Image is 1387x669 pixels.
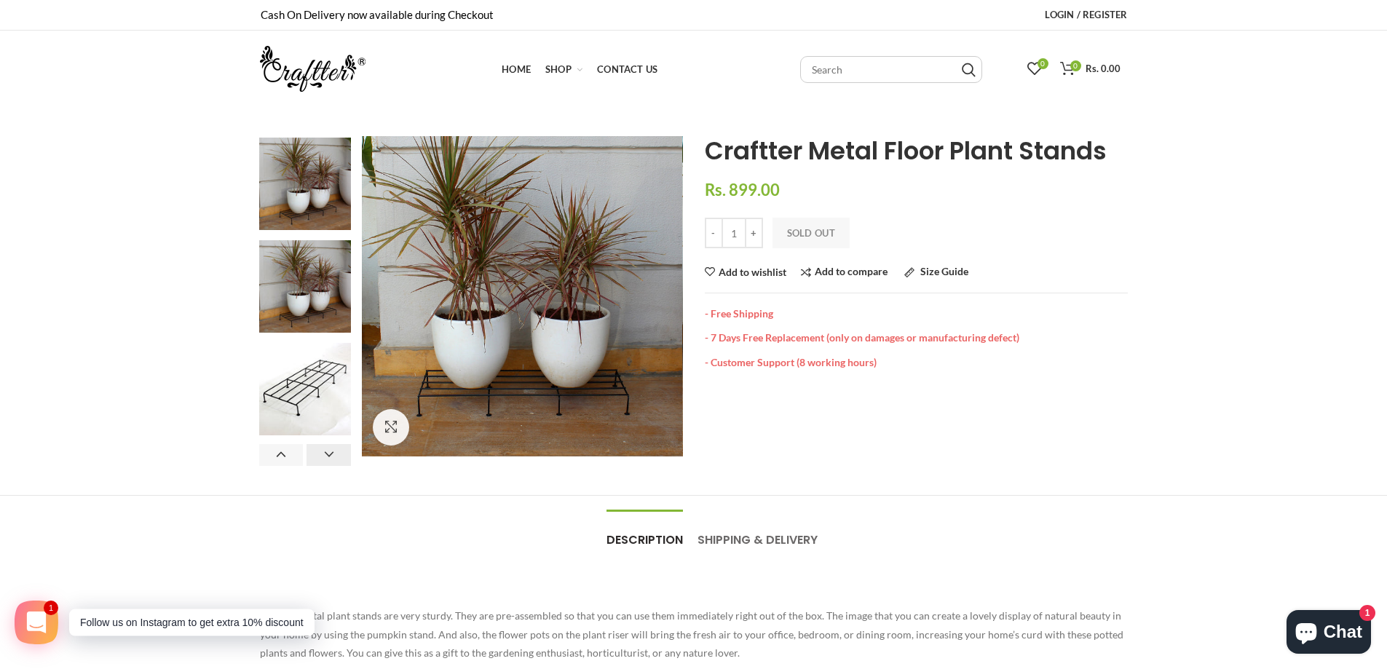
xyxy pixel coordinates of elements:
a: 0 [1020,55,1049,84]
img: CFST-4-3_150x_crop_center.jpg [259,138,352,230]
span: Add to compare [815,265,888,277]
span: Add to wishlist [719,267,786,277]
span: Home [502,63,531,75]
input: - [705,218,723,248]
span: Login / Register [1045,9,1127,20]
span: Sold Out [787,227,835,239]
span: 1 [49,606,52,609]
span: Contact Us [597,63,657,75]
a: Contact Us [590,55,665,84]
a: Add to compare [801,266,888,277]
a: 0 Rs. 0.00 [1053,55,1128,84]
div: - Free Shipping - 7 Days Free Replacement (only on damages or manufacturing defect) - Customer Su... [705,293,1128,369]
a: Home [494,55,538,84]
span: Shipping & Delivery [698,531,818,548]
span: Rs. 0.00 [1086,63,1121,74]
button: Previous [259,444,304,466]
span: Size Guide [920,265,968,277]
a: Description [606,510,683,555]
a: Size Guide [904,266,968,277]
input: Search [800,56,982,83]
span: 0 [1070,60,1081,71]
img: CFST-4-3_bcf1e8af-d24a-485f-8588-d218fdaad46b_150x_crop_center.jpg [259,240,352,333]
button: Next [307,444,351,466]
inbox-online-store-chat: Shopify online store chat [1282,610,1375,657]
a: Shop [538,55,590,84]
span: 0 [1038,58,1048,69]
button: Sold Out [772,218,850,248]
span: Description [606,531,683,548]
input: Search [962,63,976,77]
p: Craftter metal plant stands are very sturdy. They are pre-assembled so that you can use them imme... [260,606,1128,662]
img: craftter.com [260,46,365,92]
span: Rs. 899.00 [705,180,780,199]
a: Shipping & Delivery [698,510,818,555]
img: CFST-4-4_150x_crop_center.jpg [259,343,352,435]
input: + [745,218,763,248]
span: Craftter Metal Floor Plant Stands [705,133,1107,168]
a: Add to wishlist [705,267,786,277]
span: Shop [545,63,572,75]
